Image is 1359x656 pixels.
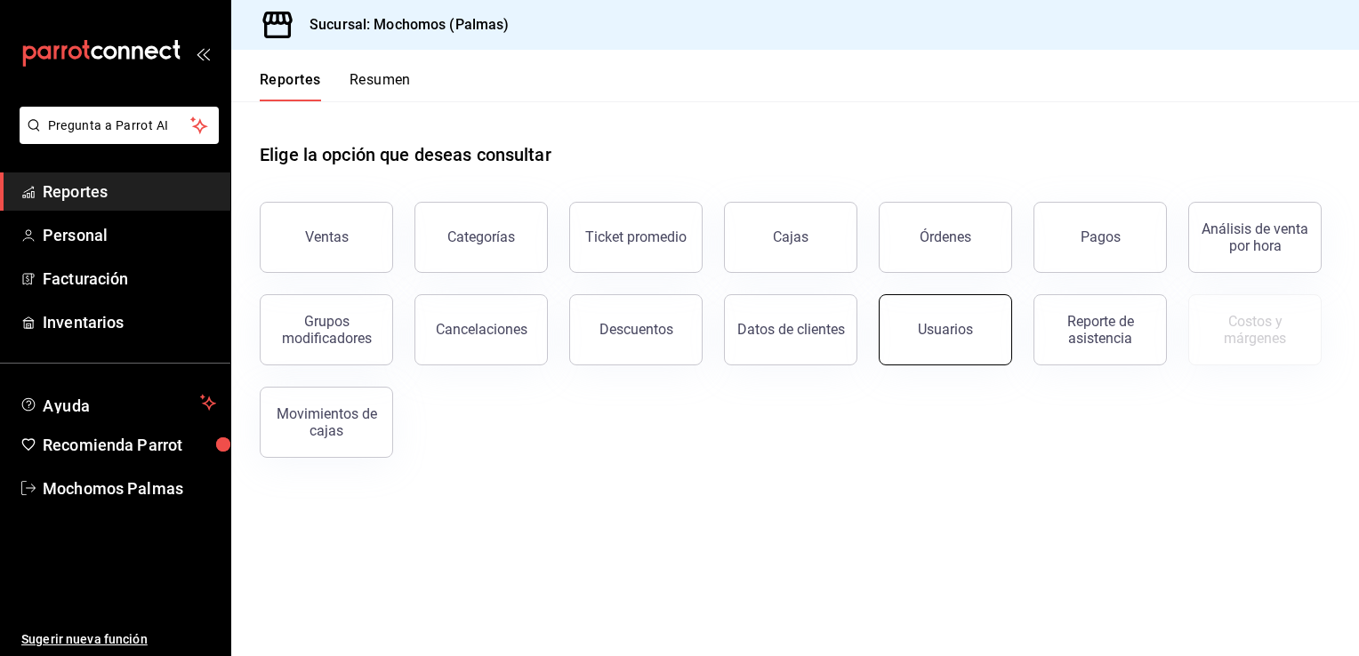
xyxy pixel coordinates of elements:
button: Órdenes [879,202,1012,273]
span: Recomienda Parrot [43,433,216,457]
button: Usuarios [879,294,1012,365]
div: Reporte de asistencia [1045,313,1155,347]
div: Grupos modificadores [271,313,382,347]
button: Ticket promedio [569,202,703,273]
div: Categorías [447,228,515,245]
div: Órdenes [920,228,971,245]
button: Pagos [1033,202,1167,273]
button: Análisis de venta por hora [1188,202,1322,273]
button: Datos de clientes [724,294,857,365]
button: open_drawer_menu [196,46,210,60]
button: Movimientos de cajas [260,387,393,458]
div: navigation tabs [260,71,411,101]
a: Pregunta a Parrot AI [12,129,219,148]
span: Inventarios [43,310,216,334]
button: Pregunta a Parrot AI [20,107,219,144]
button: Reportes [260,71,321,101]
div: Descuentos [599,321,673,338]
h1: Elige la opción que deseas consultar [260,141,551,168]
div: Ticket promedio [585,228,687,245]
button: Ventas [260,202,393,273]
button: Categorías [414,202,548,273]
span: Personal [43,223,216,247]
span: Pregunta a Parrot AI [48,116,191,135]
span: Facturación [43,267,216,291]
button: Cancelaciones [414,294,548,365]
div: Usuarios [918,321,973,338]
span: Sugerir nueva función [21,630,216,649]
h3: Sucursal: Mochomos (Palmas) [295,14,510,36]
div: Pagos [1081,228,1121,245]
div: Ventas [305,228,349,245]
button: Descuentos [569,294,703,365]
div: Cancelaciones [436,321,527,338]
span: Reportes [43,180,216,204]
a: Cajas [724,202,857,273]
span: Ayuda [43,392,193,413]
button: Reporte de asistencia [1033,294,1167,365]
button: Grupos modificadores [260,294,393,365]
button: Resumen [350,71,411,101]
div: Movimientos de cajas [271,405,382,439]
span: Mochomos Palmas [43,476,216,500]
div: Costos y márgenes [1200,313,1310,347]
div: Cajas [773,227,809,248]
div: Datos de clientes [737,321,845,338]
button: Contrata inventarios para ver este reporte [1188,294,1322,365]
div: Análisis de venta por hora [1200,220,1310,254]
